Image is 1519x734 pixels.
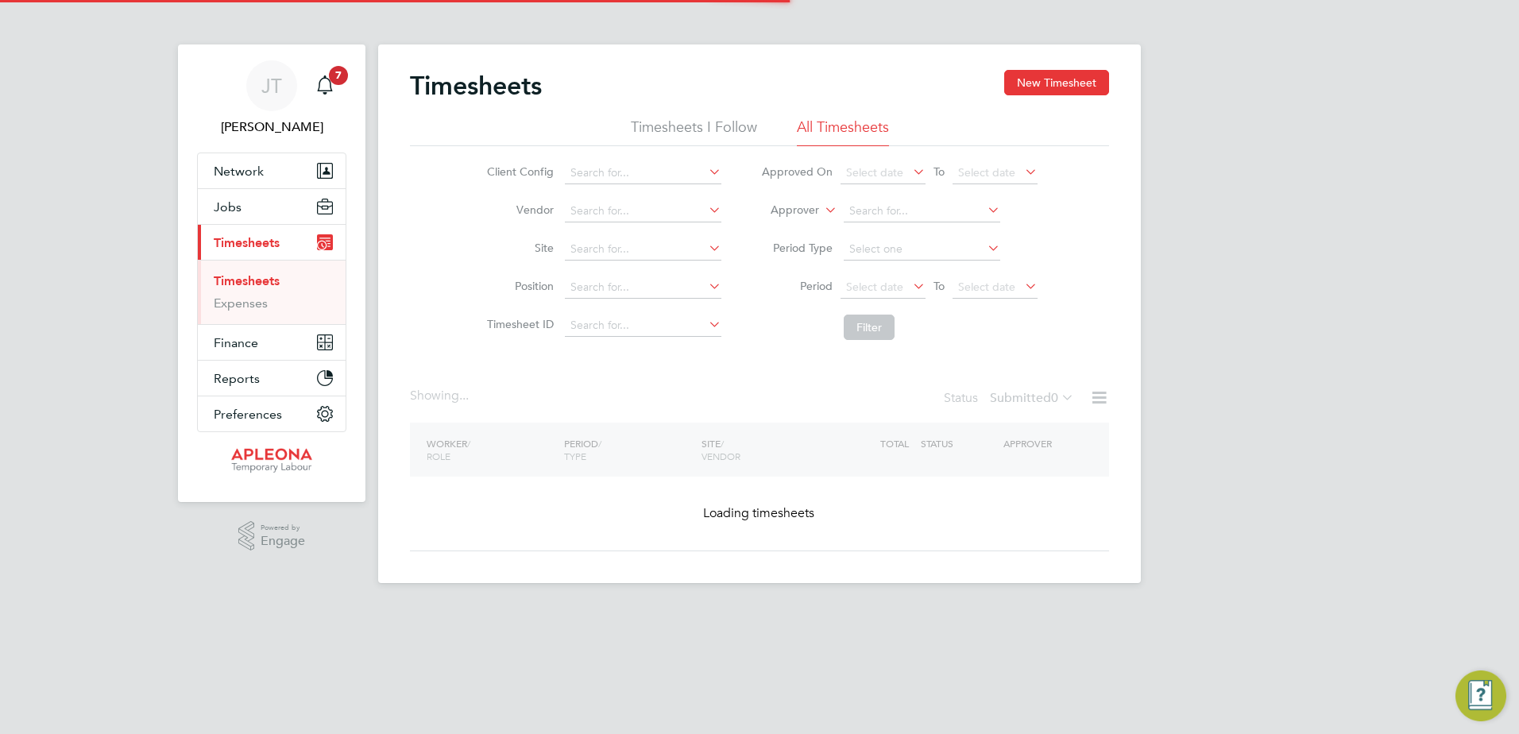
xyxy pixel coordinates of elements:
span: Select date [958,165,1015,180]
button: Network [198,153,346,188]
span: Jobs [214,199,242,214]
label: Site [482,241,554,255]
input: Search for... [565,315,721,337]
a: Go to home page [197,448,346,473]
button: New Timesheet [1004,70,1109,95]
label: Submitted [990,390,1074,406]
input: Search for... [565,238,721,261]
span: 7 [329,66,348,85]
label: Period Type [761,241,833,255]
li: Timesheets I Follow [631,118,757,146]
button: Preferences [198,396,346,431]
li: All Timesheets [797,118,889,146]
input: Search for... [565,276,721,299]
button: Engage Resource Center [1455,670,1506,721]
span: Powered by [261,521,305,535]
button: Timesheets [198,225,346,260]
label: Period [761,279,833,293]
span: Reports [214,371,260,386]
label: Position [482,279,554,293]
span: Timesheets [214,235,280,250]
button: Finance [198,325,346,360]
span: To [929,161,949,182]
label: Approver [748,203,819,218]
span: Engage [261,535,305,548]
nav: Main navigation [178,44,365,502]
div: Showing [410,388,472,404]
label: Vendor [482,203,554,217]
div: Status [944,388,1077,410]
img: apleona-logo-retina.png [231,448,312,473]
div: Timesheets [198,260,346,324]
label: Approved On [761,164,833,179]
span: JT [261,75,282,96]
span: To [929,276,949,296]
button: Filter [844,315,895,340]
button: Reports [198,361,346,396]
a: 7 [309,60,341,111]
a: Timesheets [214,273,280,288]
span: Select date [958,280,1015,294]
a: Expenses [214,296,268,311]
label: Timesheet ID [482,317,554,331]
label: Client Config [482,164,554,179]
button: Jobs [198,189,346,224]
span: Julie Tante [197,118,346,137]
span: Preferences [214,407,282,422]
h2: Timesheets [410,70,542,102]
span: Network [214,164,264,179]
input: Search for... [565,200,721,222]
a: JT[PERSON_NAME] [197,60,346,137]
input: Search for... [565,162,721,184]
span: Select date [846,280,903,294]
input: Select one [844,238,1000,261]
span: 0 [1051,390,1058,406]
span: Finance [214,335,258,350]
span: Select date [846,165,903,180]
input: Search for... [844,200,1000,222]
span: ... [459,388,469,404]
a: Powered byEngage [238,521,306,551]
